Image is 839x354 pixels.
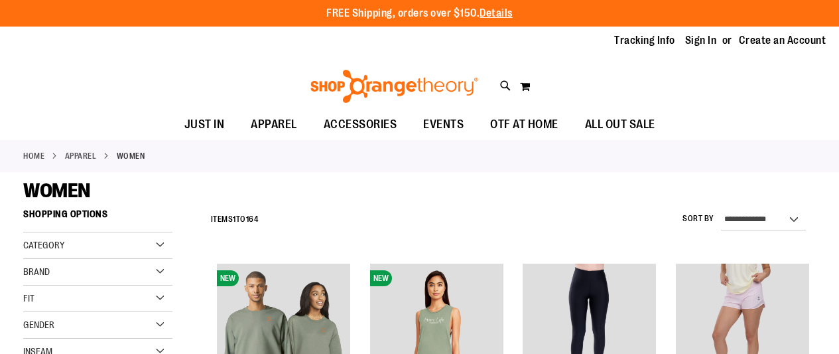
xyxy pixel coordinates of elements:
[685,33,717,48] a: Sign In
[23,266,50,277] span: Brand
[217,270,239,286] span: NEW
[480,7,513,19] a: Details
[739,33,826,48] a: Create an Account
[585,110,655,139] span: ALL OUT SALE
[423,110,464,139] span: EVENTS
[370,270,392,286] span: NEW
[324,110,397,139] span: ACCESSORIES
[184,110,225,139] span: JUST IN
[326,6,513,21] p: FREE Shipping, orders over $150.
[23,150,44,162] a: Home
[23,203,172,232] strong: Shopping Options
[308,70,480,103] img: Shop Orangetheory
[23,293,34,304] span: Fit
[233,215,236,224] span: 1
[117,150,145,162] strong: WOMEN
[251,110,297,139] span: APPAREL
[23,240,64,250] span: Category
[614,33,675,48] a: Tracking Info
[23,319,54,330] span: Gender
[246,215,259,224] span: 164
[65,150,97,162] a: APPAREL
[23,179,90,202] span: WOMEN
[682,213,714,224] label: Sort By
[490,110,558,139] span: OTF AT HOME
[211,209,259,230] h2: Items to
